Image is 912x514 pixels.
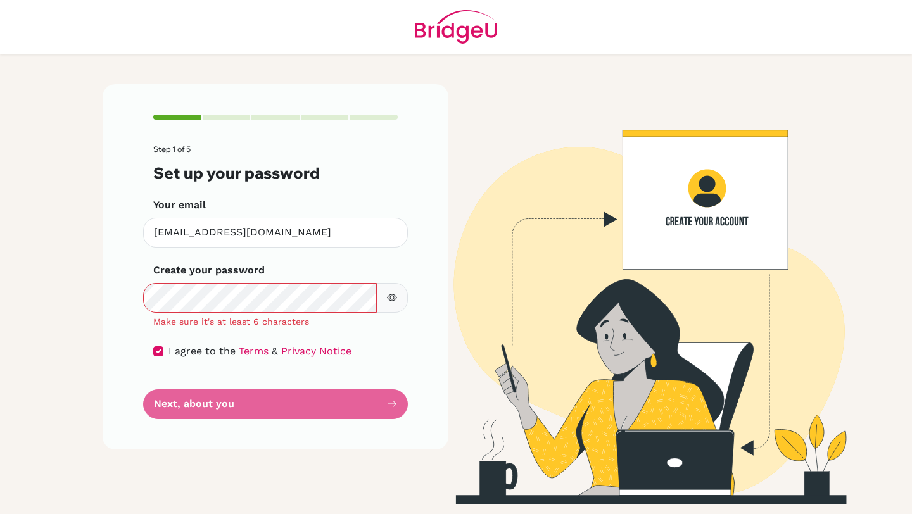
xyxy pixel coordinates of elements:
span: Step 1 of 5 [153,144,191,154]
span: & [272,345,278,357]
label: Your email [153,197,206,213]
label: Create your password [153,263,265,278]
h3: Set up your password [153,164,398,182]
div: Make sure it's at least 6 characters [143,315,408,329]
a: Terms [239,345,269,357]
input: Insert your email* [143,218,408,248]
a: Privacy Notice [281,345,351,357]
span: I agree to the [168,345,236,357]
